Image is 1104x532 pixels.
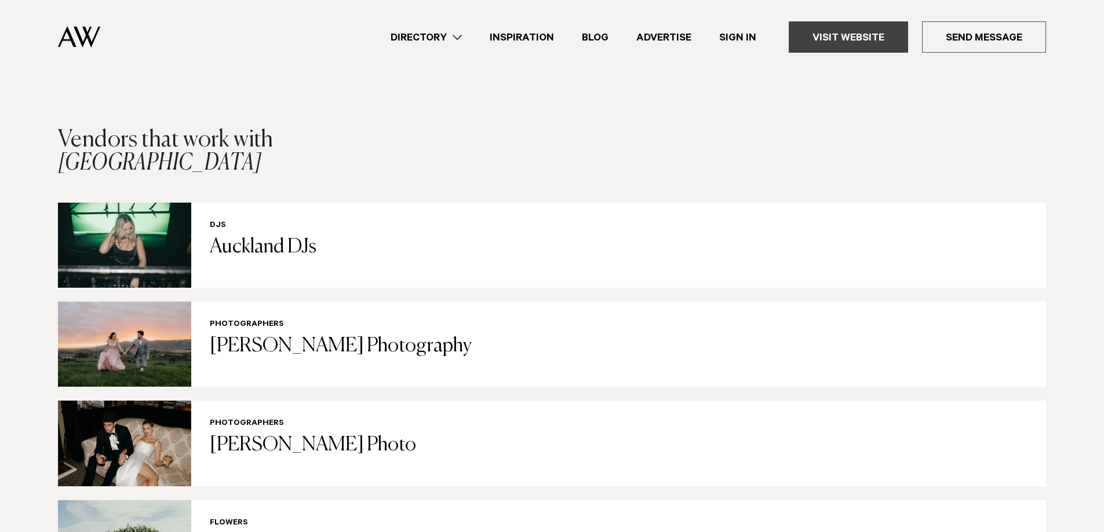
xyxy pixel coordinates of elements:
a: Rebecca Bradley Photography Photographers [PERSON_NAME] Photography [58,302,1046,387]
a: Sign In [705,30,770,45]
h3: Auckland DJs [210,236,1028,259]
h3: [PERSON_NAME] Photography [210,335,1028,358]
a: Visit Website [789,21,908,53]
h6: Photographers [210,419,1028,429]
a: Inspiration [476,30,568,45]
img: Ryan Watts Photo [58,401,191,486]
a: Advertise [622,30,705,45]
a: Ryan Watts Photo Photographers [PERSON_NAME] Photo [58,401,1046,486]
a: Directory [377,30,476,45]
h6: DJs [210,221,1028,231]
span: Vendors that work with [58,129,274,152]
img: Auckland DJs [58,203,191,288]
h6: Flowers [210,519,1028,529]
a: Auckland DJs DJs Auckland DJs [58,203,1046,288]
a: Blog [568,30,622,45]
h2: [GEOGRAPHIC_DATA] [58,129,274,175]
a: Send Message [922,21,1046,53]
h6: Photographers [210,320,1028,330]
img: Rebecca Bradley Photography [58,302,191,387]
h3: [PERSON_NAME] Photo [210,434,1028,457]
img: Auckland Weddings Logo [58,26,100,47]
